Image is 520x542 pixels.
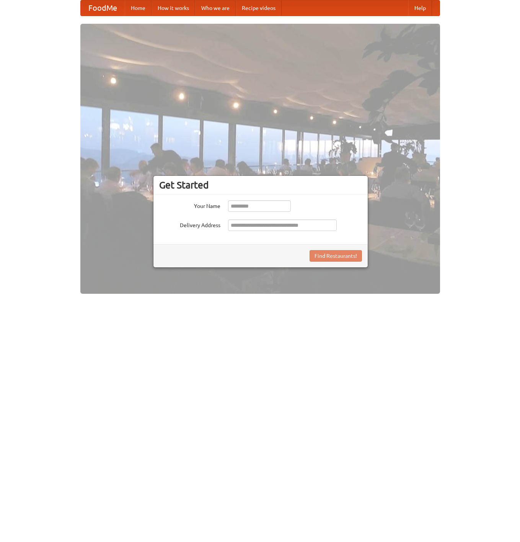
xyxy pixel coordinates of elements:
[310,250,362,262] button: Find Restaurants!
[159,200,220,210] label: Your Name
[125,0,152,16] a: Home
[81,0,125,16] a: FoodMe
[159,179,362,191] h3: Get Started
[159,219,220,229] label: Delivery Address
[152,0,195,16] a: How it works
[195,0,236,16] a: Who we are
[236,0,282,16] a: Recipe videos
[408,0,432,16] a: Help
